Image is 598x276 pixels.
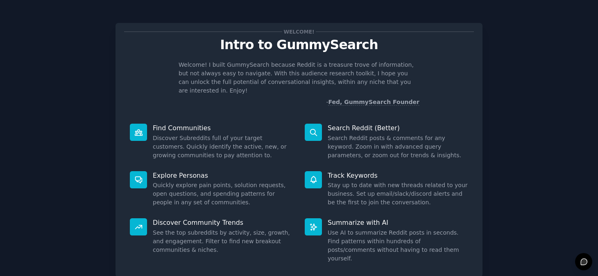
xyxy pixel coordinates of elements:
span: Welcome! [282,27,316,36]
p: Intro to GummySearch [124,38,474,52]
dd: See the top subreddits by activity, size, growth, and engagement. Filter to find new breakout com... [153,228,293,254]
dd: Quickly explore pain points, solution requests, open questions, and spending patterns for people ... [153,181,293,207]
dd: Discover Subreddits full of your target customers. Quickly identify the active, new, or growing c... [153,134,293,160]
p: Explore Personas [153,171,293,180]
p: Welcome! I built GummySearch because Reddit is a treasure trove of information, but not always ea... [179,61,419,95]
p: Summarize with AI [328,218,468,227]
dd: Stay up to date with new threads related to your business. Set up email/slack/discord alerts and ... [328,181,468,207]
p: Discover Community Trends [153,218,293,227]
p: Search Reddit (Better) [328,124,468,132]
dd: Use AI to summarize Reddit posts in seconds. Find patterns within hundreds of posts/comments with... [328,228,468,263]
a: Fed, GummySearch Founder [328,99,419,106]
div: - [326,98,419,106]
p: Find Communities [153,124,293,132]
p: Track Keywords [328,171,468,180]
dd: Search Reddit posts & comments for any keyword. Zoom in with advanced query parameters, or zoom o... [328,134,468,160]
